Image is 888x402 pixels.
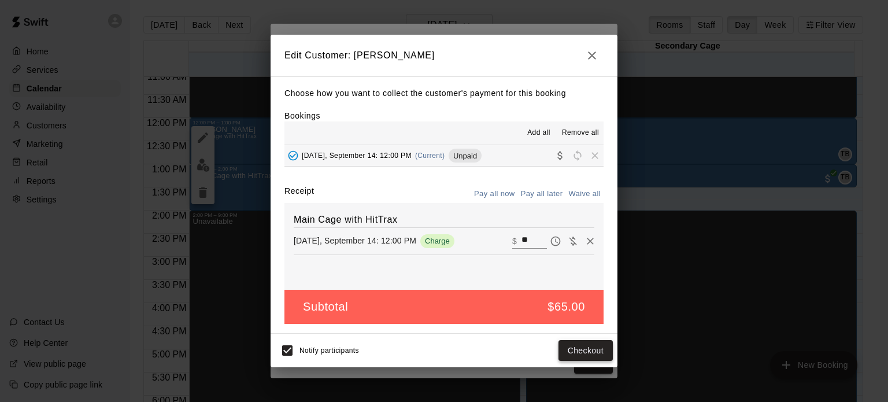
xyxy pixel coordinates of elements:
button: Add all [520,124,557,142]
button: Pay all now [471,185,518,203]
p: $ [512,235,517,247]
span: Add all [527,127,550,139]
p: Choose how you want to collect the customer's payment for this booking [284,86,604,101]
button: Checkout [558,340,613,362]
span: Notify participants [299,346,359,355]
p: [DATE], September 14: 12:00 PM [294,235,416,246]
span: (Current) [415,152,445,160]
h6: Main Cage with HitTrax [294,212,594,227]
h5: $65.00 [547,299,585,315]
span: Remove all [562,127,599,139]
button: Remove [582,233,599,250]
button: Remove all [557,124,604,142]
h2: Edit Customer: [PERSON_NAME] [271,35,617,76]
label: Bookings [284,111,320,120]
span: Charge [420,237,454,245]
label: Receipt [284,185,314,203]
span: Waive payment [564,235,582,245]
button: Pay all later [518,185,566,203]
button: Added - Collect Payment[DATE], September 14: 12:00 PM(Current)UnpaidCollect paymentRescheduleRemove [284,145,604,167]
span: Remove [586,151,604,160]
span: Unpaid [449,152,482,160]
button: Added - Collect Payment [284,147,302,164]
button: Waive all [565,185,604,203]
span: Pay later [547,235,564,245]
h5: Subtotal [303,299,348,315]
span: [DATE], September 14: 12:00 PM [302,152,412,160]
span: Collect payment [552,151,569,160]
span: Reschedule [569,151,586,160]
